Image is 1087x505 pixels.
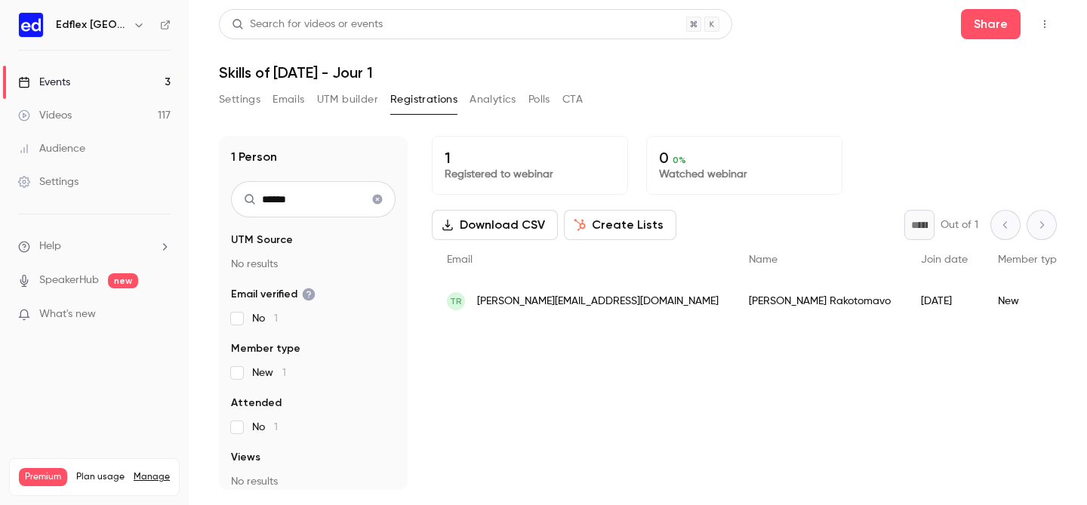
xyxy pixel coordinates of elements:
[134,471,170,483] a: Manage
[528,88,550,112] button: Polls
[906,280,983,322] div: [DATE]
[562,88,583,112] button: CTA
[998,254,1063,265] span: Member type
[56,17,127,32] h6: Edflex [GEOGRAPHIC_DATA]
[365,187,390,211] button: Clear search
[19,468,67,486] span: Premium
[673,155,686,165] span: 0 %
[282,368,286,378] span: 1
[18,108,72,123] div: Videos
[231,474,396,489] p: No results
[108,273,138,288] span: new
[477,294,719,309] span: [PERSON_NAME][EMAIL_ADDRESS][DOMAIN_NAME]
[18,239,171,254] li: help-dropdown-opener
[273,88,304,112] button: Emails
[659,149,830,167] p: 0
[252,420,278,435] span: No
[445,149,615,167] p: 1
[983,280,1078,322] div: New
[231,257,396,272] p: No results
[317,88,378,112] button: UTM builder
[749,254,778,265] span: Name
[659,167,830,182] p: Watched webinar
[941,217,978,232] p: Out of 1
[19,13,43,37] img: Edflex France
[564,210,676,240] button: Create Lists
[274,313,278,324] span: 1
[447,254,473,265] span: Email
[76,471,125,483] span: Plan usage
[231,341,300,356] span: Member type
[219,63,1057,82] h1: Skills of [DATE] - Jour 1
[39,273,99,288] a: SpeakerHub
[152,308,171,322] iframe: Noticeable Trigger
[921,254,968,265] span: Join date
[231,232,293,248] span: UTM Source
[18,141,85,156] div: Audience
[219,88,260,112] button: Settings
[18,174,79,189] div: Settings
[734,280,906,322] div: [PERSON_NAME] Rakotomavo
[961,9,1021,39] button: Share
[39,239,61,254] span: Help
[252,311,278,326] span: No
[445,167,615,182] p: Registered to webinar
[18,75,70,90] div: Events
[252,365,286,380] span: New
[231,148,277,166] h1: 1 Person
[231,450,260,465] span: Views
[231,396,282,411] span: Attended
[450,294,462,308] span: TR
[470,88,516,112] button: Analytics
[432,210,558,240] button: Download CSV
[274,422,278,433] span: 1
[390,88,457,112] button: Registrations
[39,306,96,322] span: What's new
[232,17,383,32] div: Search for videos or events
[231,287,316,302] span: Email verified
